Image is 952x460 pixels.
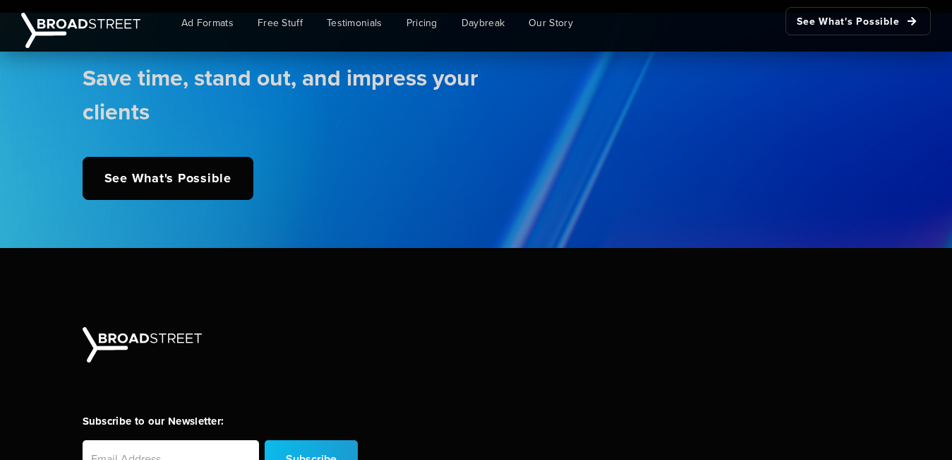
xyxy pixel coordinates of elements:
span: Daybreak [462,16,505,30]
a: Free Stuff [247,7,313,39]
a: See What's Possible [785,7,931,35]
img: Broadstreet | The Ad Manager for Small Publishers [83,327,202,362]
a: Ad Formats [171,7,244,39]
a: Daybreak [451,7,515,39]
a: See What's Possible [83,157,253,200]
span: Ad Formats [181,16,234,30]
img: Broadstreet | The Ad Manager for Small Publishers [21,13,140,48]
span: Pricing [406,16,438,30]
span: Testimonials [327,16,382,30]
a: Pricing [396,7,448,39]
span: Free Stuff [258,16,303,30]
a: Our Story [518,7,584,39]
h2: Save time, stand out, and impress your clients [83,61,535,129]
h4: Subscribe to our Newsletter: [83,413,358,429]
span: Our Story [529,16,573,30]
a: Testimonials [316,7,393,39]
